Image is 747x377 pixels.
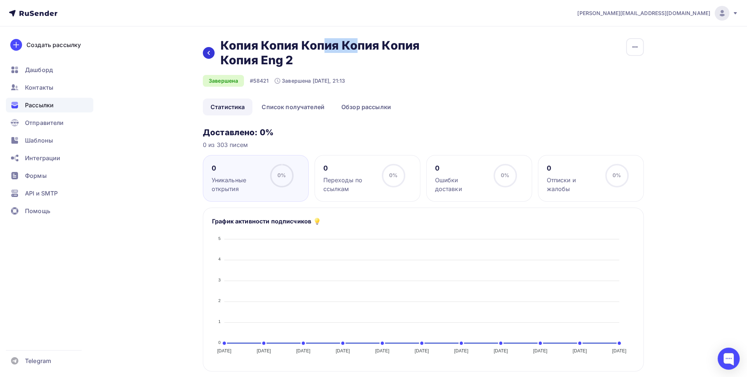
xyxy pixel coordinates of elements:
[250,77,269,85] div: #58421
[203,75,244,87] div: Завершена
[217,348,231,353] tspan: [DATE]
[25,101,54,109] span: Рассылки
[25,154,60,162] span: Интеграции
[6,98,93,112] a: Рассылки
[389,172,398,178] span: 0%
[203,127,644,137] h3: Доставлено: 0%
[533,348,547,353] tspan: [DATE]
[203,98,252,115] a: Статистика
[26,40,81,49] div: Создать рассылку
[212,217,311,226] h5: График активности подписчиков
[25,356,51,365] span: Telegram
[323,164,375,173] div: 0
[218,340,220,344] tspan: 0
[218,278,220,282] tspan: 3
[577,6,738,21] a: [PERSON_NAME][EMAIL_ADDRESS][DOMAIN_NAME]
[6,168,93,183] a: Формы
[577,10,710,17] span: [PERSON_NAME][EMAIL_ADDRESS][DOMAIN_NAME]
[277,172,286,178] span: 0%
[572,348,587,353] tspan: [DATE]
[323,176,375,193] div: Переходы по ссылкам
[25,171,47,180] span: Формы
[454,348,468,353] tspan: [DATE]
[274,77,345,85] div: Завершена [DATE], 21:13
[212,176,263,193] div: Уникальные открытия
[334,98,399,115] a: Обзор рассылки
[25,189,58,198] span: API и SMTP
[25,136,53,145] span: Шаблоны
[435,164,487,173] div: 0
[547,164,599,173] div: 0
[415,348,429,353] tspan: [DATE]
[257,348,271,353] tspan: [DATE]
[203,140,644,149] div: 0 из 303 писем
[212,164,263,173] div: 0
[6,115,93,130] a: Отправители
[218,257,220,261] tspan: 4
[25,118,64,127] span: Отправители
[218,298,220,303] tspan: 2
[220,38,442,68] h2: Копия Копия Копия Копия Копия Копия Eng 2
[254,98,332,115] a: Список получателей
[493,348,508,353] tspan: [DATE]
[25,83,53,92] span: Контакты
[25,207,50,215] span: Помощь
[6,80,93,95] a: Контакты
[6,62,93,77] a: Дашборд
[6,133,93,148] a: Шаблоны
[218,236,220,241] tspan: 5
[613,172,621,178] span: 0%
[25,65,53,74] span: Дашборд
[375,348,389,353] tspan: [DATE]
[296,348,310,353] tspan: [DATE]
[218,319,220,324] tspan: 1
[501,172,509,178] span: 0%
[547,176,599,193] div: Отписки и жалобы
[435,176,487,193] div: Ошибки доставки
[336,348,350,353] tspan: [DATE]
[612,348,626,353] tspan: [DATE]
